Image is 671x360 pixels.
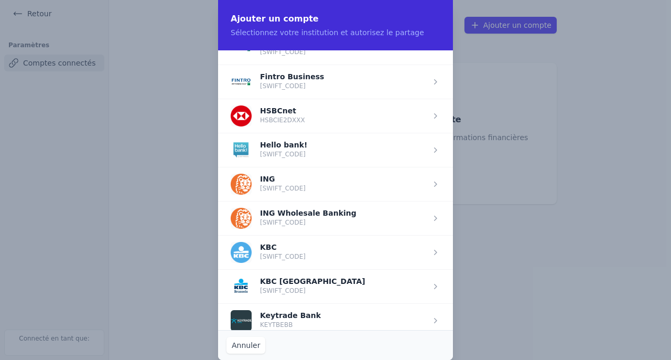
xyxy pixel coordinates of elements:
p: ING Wholesale Banking [260,210,356,216]
p: Hello bank! [260,142,307,148]
button: Hello bank! [SWIFT_CODE] [231,140,307,161]
button: Keytrade Bank KEYTBEBB [231,310,321,331]
button: Fintro Business [SWIFT_CODE] [231,71,324,92]
p: Keytrade Bank [260,312,321,319]
p: KBC [260,244,306,250]
button: ING [SWIFT_CODE] [231,174,306,195]
p: HSBCnet [260,108,305,114]
p: ING [260,176,306,182]
p: Fintro Business [260,73,324,80]
p: KBC [GEOGRAPHIC_DATA] [260,278,365,284]
button: KBC [GEOGRAPHIC_DATA] [SWIFT_CODE] [231,276,365,297]
button: KBC [SWIFT_CODE] [231,242,306,263]
button: Annuler [226,337,265,354]
button: ING Wholesale Banking [SWIFT_CODE] [231,208,356,229]
button: HSBCnet HSBCIE2DXXX [231,105,305,126]
h2: Ajouter un compte [231,13,440,25]
button: [SWIFT_CODE] [231,37,306,58]
p: Sélectionnez votre institution et autorisez le partage [231,27,440,38]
